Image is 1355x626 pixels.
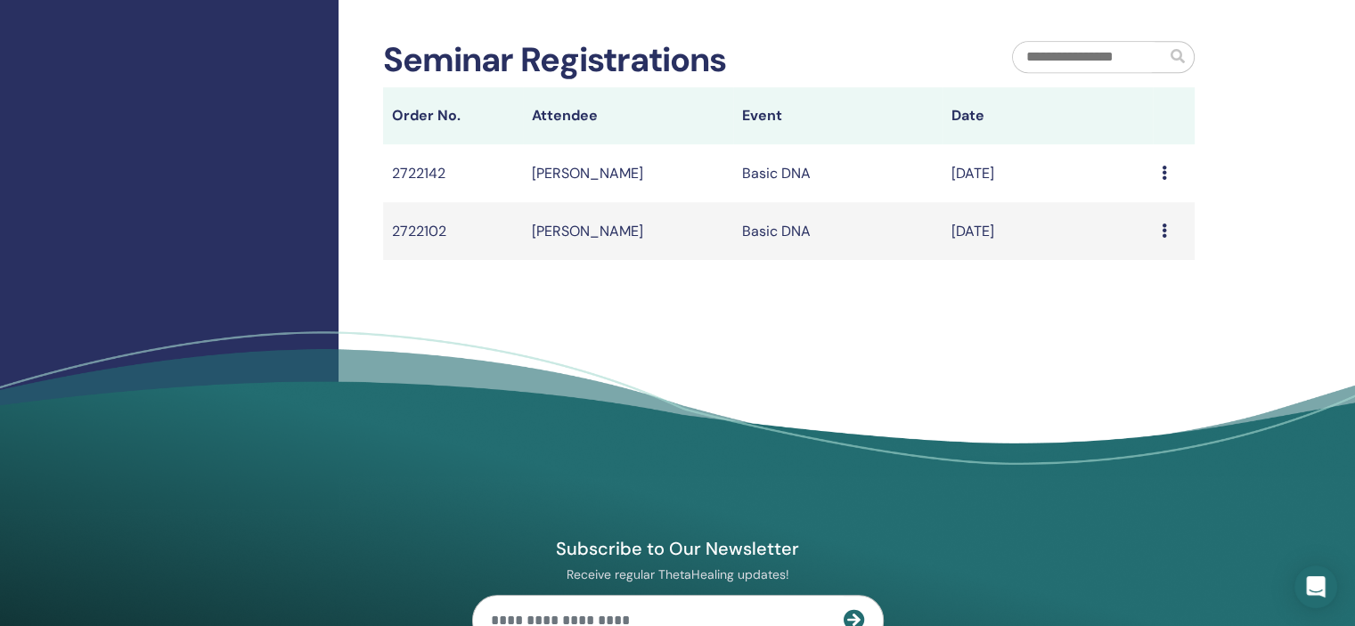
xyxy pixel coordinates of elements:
[733,202,943,260] td: Basic DNA
[523,144,733,202] td: [PERSON_NAME]
[383,87,523,144] th: Order No.
[383,202,523,260] td: 2722102
[383,40,726,81] h2: Seminar Registrations
[1294,565,1337,608] div: Open Intercom Messenger
[943,144,1153,202] td: [DATE]
[523,202,733,260] td: [PERSON_NAME]
[943,202,1153,260] td: [DATE]
[733,87,943,144] th: Event
[472,537,884,560] h4: Subscribe to Our Newsletter
[733,144,943,202] td: Basic DNA
[383,144,523,202] td: 2722142
[523,87,733,144] th: Attendee
[943,87,1153,144] th: Date
[472,566,884,582] p: Receive regular ThetaHealing updates!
